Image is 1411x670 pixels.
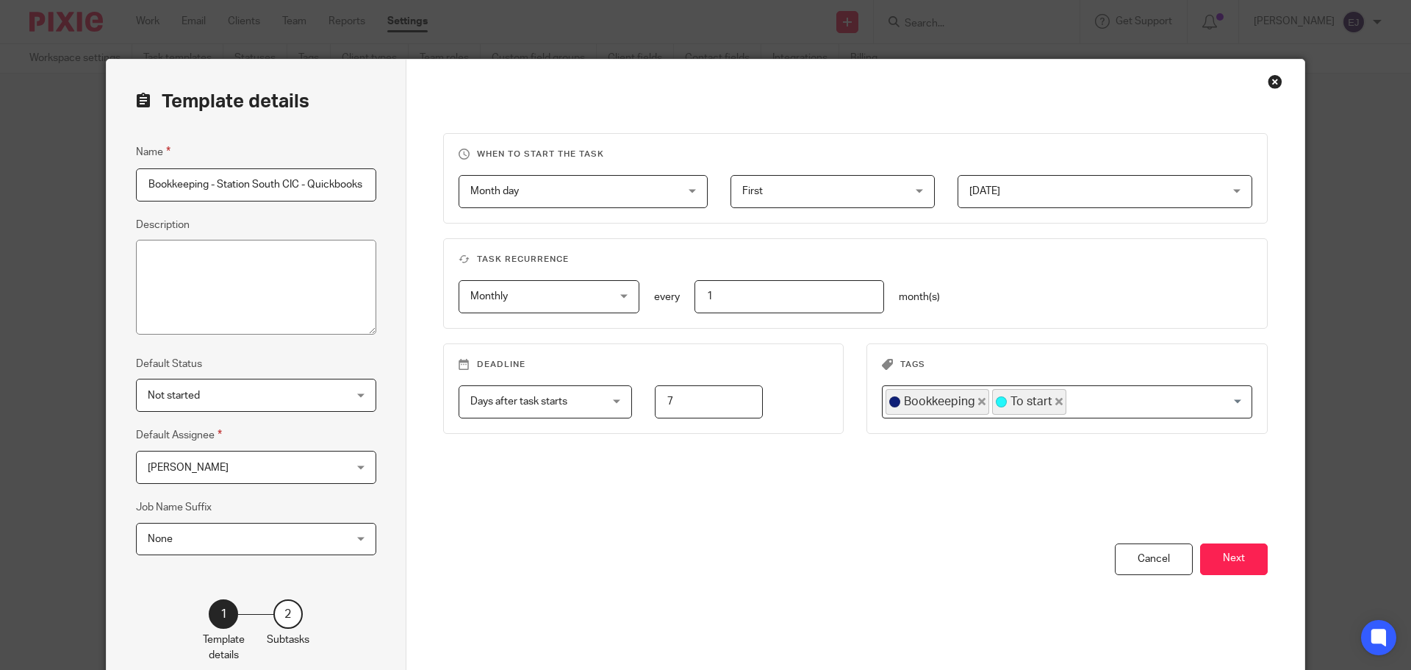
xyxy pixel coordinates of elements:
[209,599,238,629] div: 1
[148,463,229,473] span: [PERSON_NAME]
[1268,74,1282,89] div: Close this dialog window
[136,500,212,515] label: Job Name Suffix
[882,385,1252,418] div: Search for option
[459,254,1253,265] h3: Task recurrence
[273,599,303,629] div: 2
[470,186,519,196] span: Month day
[267,632,309,647] p: Subtasks
[148,534,173,544] span: None
[470,396,567,407] span: Days after task starts
[1115,544,1193,575] div: Cancel
[470,291,508,302] span: Monthly
[203,632,245,663] p: Template details
[882,359,1252,371] h3: Tags
[459,359,829,371] h3: Deadline
[136,143,170,160] label: Name
[1068,389,1243,415] input: Search for option
[459,149,1253,160] h3: When to start the task
[136,218,190,232] label: Description
[969,186,1000,196] span: [DATE]
[654,290,680,304] p: every
[1200,544,1268,575] button: Next
[742,186,763,196] span: First
[136,357,202,371] label: Default Status
[904,393,975,410] span: Bookkeeping
[136,427,222,443] label: Default Assignee
[1010,393,1052,410] span: To start
[148,391,200,401] span: Not started
[978,398,985,405] button: Deselect Bookkeeping
[1055,398,1063,405] button: Deselect To start
[136,89,309,114] h2: Template details
[899,292,940,302] span: month(s)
